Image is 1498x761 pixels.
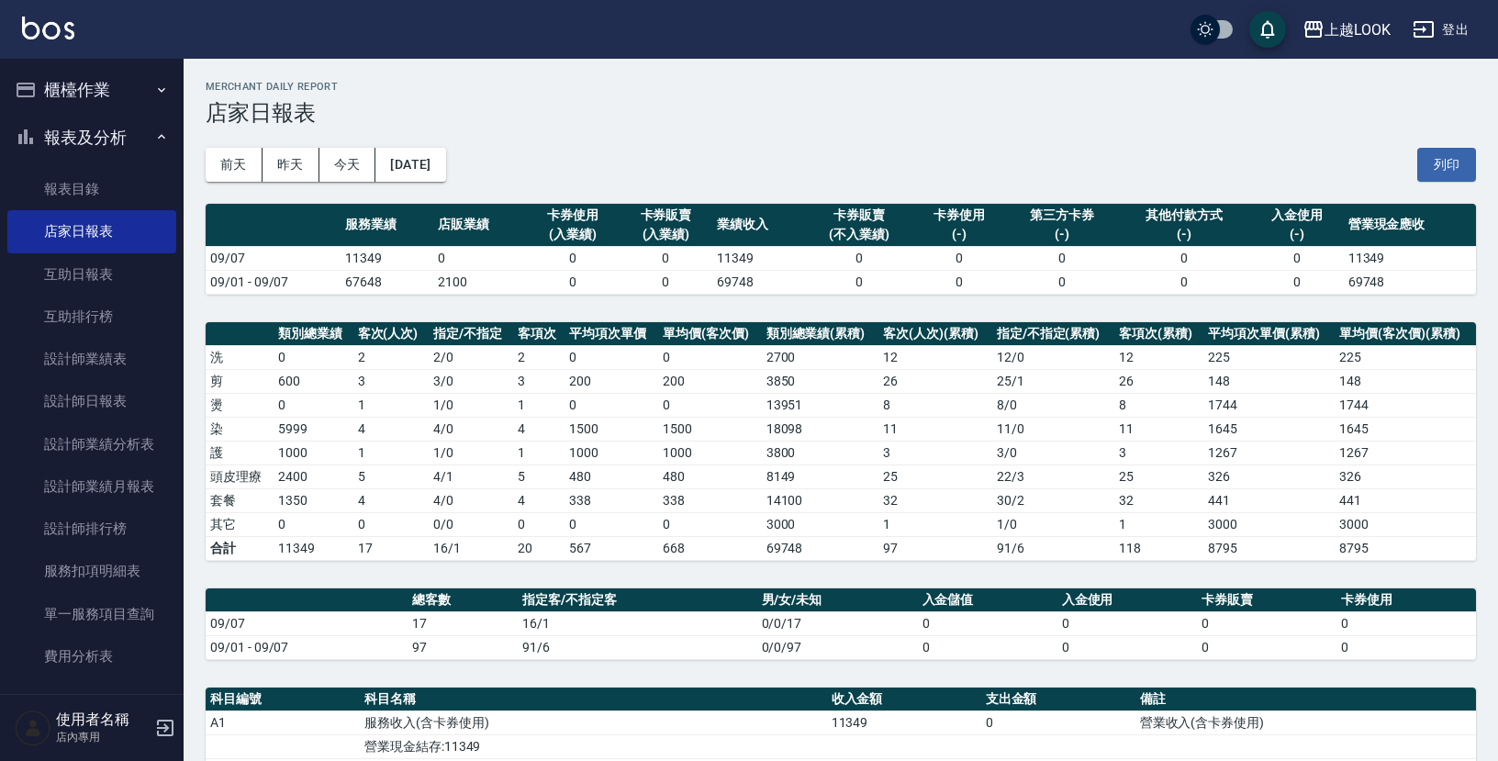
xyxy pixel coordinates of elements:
[1335,322,1476,346] th: 單均價(客次價)(累積)
[274,512,353,536] td: 0
[762,369,879,393] td: 3850
[353,345,429,369] td: 2
[878,322,991,346] th: 客次(人次)(累積)
[878,345,991,369] td: 12
[274,536,353,560] td: 11349
[757,635,918,659] td: 0/0/97
[878,512,991,536] td: 1
[353,488,429,512] td: 4
[7,550,176,592] a: 服務扣項明細表
[513,536,565,560] td: 20
[360,688,827,711] th: 科目名稱
[1203,441,1335,464] td: 1267
[1335,417,1476,441] td: 1645
[762,345,879,369] td: 2700
[565,345,658,369] td: 0
[878,488,991,512] td: 32
[565,512,658,536] td: 0
[526,246,619,270] td: 0
[1335,393,1476,417] td: 1744
[992,417,1114,441] td: 11 / 0
[1295,11,1398,49] button: 上越LOOK
[762,488,879,512] td: 14100
[353,322,429,346] th: 客次(人次)
[513,464,565,488] td: 5
[7,253,176,296] a: 互助日報表
[1197,588,1336,612] th: 卡券販賣
[1197,635,1336,659] td: 0
[1336,635,1476,659] td: 0
[1335,536,1476,560] td: 8795
[1335,345,1476,369] td: 225
[1336,611,1476,635] td: 0
[762,536,879,560] td: 69748
[1335,369,1476,393] td: 148
[206,270,341,294] td: 09/01 - 09/07
[762,441,879,464] td: 3800
[360,711,827,734] td: 服務收入(含卡券使用)
[1114,464,1203,488] td: 25
[624,225,708,244] div: (入業績)
[1057,588,1197,612] th: 入金使用
[206,246,341,270] td: 09/07
[274,464,353,488] td: 2400
[353,369,429,393] td: 3
[353,512,429,536] td: 0
[658,464,762,488] td: 480
[526,270,619,294] td: 0
[206,393,274,417] td: 燙
[992,345,1114,369] td: 12 / 0
[565,488,658,512] td: 338
[805,270,912,294] td: 0
[1250,270,1343,294] td: 0
[992,464,1114,488] td: 22 / 3
[1325,18,1391,41] div: 上越LOOK
[878,417,991,441] td: 11
[658,393,762,417] td: 0
[433,270,526,294] td: 2100
[658,441,762,464] td: 1000
[992,536,1114,560] td: 91/6
[762,512,879,536] td: 3000
[1123,225,1246,244] div: (-)
[1114,488,1203,512] td: 32
[1344,246,1476,270] td: 11349
[206,345,274,369] td: 洗
[518,635,756,659] td: 91/6
[353,536,429,560] td: 17
[360,734,827,758] td: 營業現金結存:11349
[1255,206,1338,225] div: 入金使用
[518,611,756,635] td: 16/1
[353,393,429,417] td: 1
[433,246,526,270] td: 0
[658,322,762,346] th: 單均價(客次價)
[810,225,908,244] div: (不入業績)
[878,464,991,488] td: 25
[1010,225,1113,244] div: (-)
[878,393,991,417] td: 8
[341,246,433,270] td: 11349
[433,204,526,247] th: 店販業績
[7,296,176,338] a: 互助排行榜
[429,512,513,536] td: 0 / 0
[206,464,274,488] td: 頭皮理療
[7,423,176,465] a: 設計師業績分析表
[565,417,658,441] td: 1500
[1135,688,1476,711] th: 備註
[206,322,1476,561] table: a dense table
[429,464,513,488] td: 4 / 1
[513,512,565,536] td: 0
[918,635,1057,659] td: 0
[206,536,274,560] td: 合計
[757,611,918,635] td: 0/0/17
[408,588,518,612] th: 總客數
[206,588,1476,660] table: a dense table
[1057,611,1197,635] td: 0
[1114,369,1203,393] td: 26
[827,711,981,734] td: 11349
[918,588,1057,612] th: 入金儲值
[274,369,353,393] td: 600
[518,588,756,612] th: 指定客/不指定客
[620,246,712,270] td: 0
[429,345,513,369] td: 2 / 0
